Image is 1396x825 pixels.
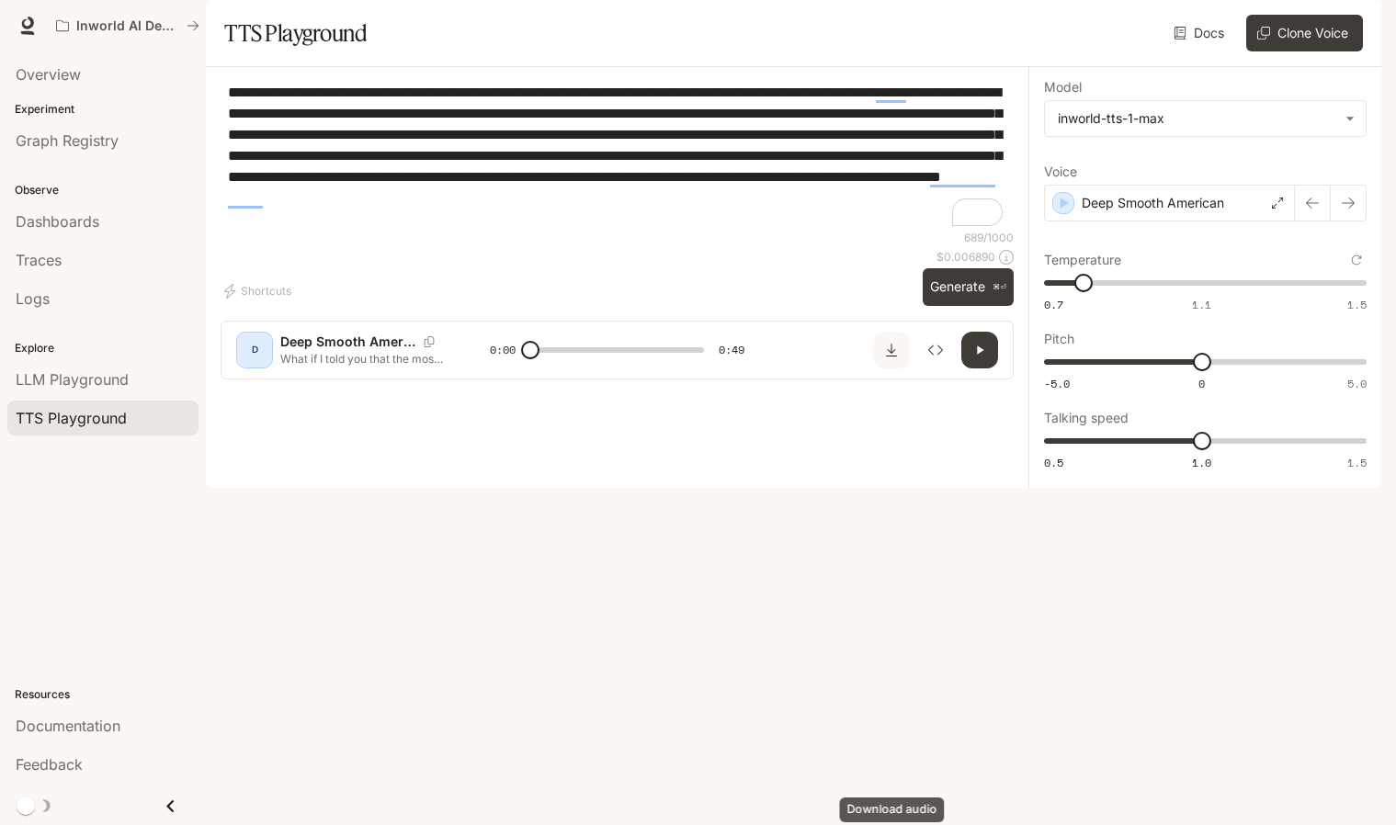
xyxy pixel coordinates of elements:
[873,332,910,368] button: Download audio
[76,18,179,34] p: Inworld AI Demos
[240,335,269,365] div: D
[1058,109,1336,128] div: inworld-tts-1-max
[1347,455,1367,470] span: 1.5
[1246,15,1363,51] button: Clone Voice
[1045,101,1366,136] div: inworld-tts-1-max
[1044,455,1063,470] span: 0.5
[1347,297,1367,312] span: 1.5
[416,336,442,347] button: Copy Voice ID
[280,351,446,367] p: What if I told you that the most revered angel in heaven, [PERSON_NAME], wasn't just any angel, b...
[280,333,416,351] p: Deep Smooth American
[48,7,208,44] button: All workspaces
[1082,194,1224,212] p: Deep Smooth American
[228,82,1006,230] textarea: To enrich screen reader interactions, please activate Accessibility in Grammarly extension settings
[993,282,1006,293] p: ⌘⏎
[1192,297,1211,312] span: 1.1
[221,277,299,306] button: Shortcuts
[1044,81,1082,94] p: Model
[1044,376,1070,391] span: -5.0
[719,341,744,359] span: 0:49
[923,268,1014,306] button: Generate⌘⏎
[224,15,367,51] h1: TTS Playground
[1192,455,1211,470] span: 1.0
[1044,165,1077,178] p: Voice
[1346,250,1367,270] button: Reset to default
[1347,376,1367,391] span: 5.0
[1044,297,1063,312] span: 0.7
[490,341,516,359] span: 0:00
[1170,15,1231,51] a: Docs
[1044,412,1129,424] p: Talking speed
[840,797,945,822] div: Download audio
[1044,254,1121,266] p: Temperature
[1044,333,1074,345] p: Pitch
[1198,376,1205,391] span: 0
[917,332,954,368] button: Inspect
